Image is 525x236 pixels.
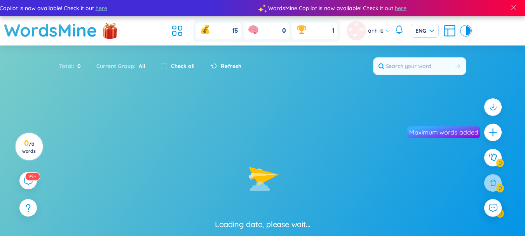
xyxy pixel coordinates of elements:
span: plus [488,128,498,137]
img: avatar [347,21,366,40]
span: here [90,4,102,12]
span: / 0 words [22,141,36,154]
a: WordsMine [4,16,97,44]
div: Current Group : [89,58,153,74]
input: Search your word [373,58,449,75]
span: 15 [232,26,238,35]
label: Check all [171,62,195,70]
a: avatar [347,21,368,40]
span: Refresh [221,62,241,70]
div: Loading data, please wait... [215,219,310,230]
h3: 0 [20,140,38,154]
span: 0 [74,62,81,70]
span: All [136,63,145,70]
span: 1 [332,26,334,35]
sup: 597 [25,173,40,180]
span: ENG [415,27,434,35]
div: Total : [59,58,89,74]
img: flashSalesIcon.a7f4f837.png [102,20,118,43]
span: here [389,4,401,12]
span: ánh lê [368,26,384,35]
span: 0 [282,26,286,35]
